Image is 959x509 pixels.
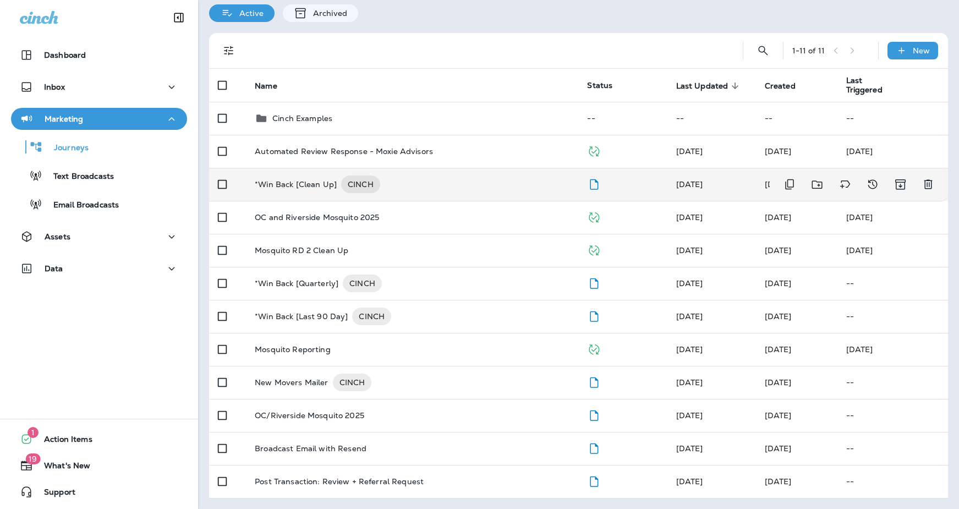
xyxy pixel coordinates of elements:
p: Post Transaction: Review + Referral Request [255,477,424,486]
span: CINCH [333,377,372,388]
button: Assets [11,226,187,248]
p: *Win Back [Quarterly] [255,275,338,292]
span: Jason Munk [676,411,703,420]
button: Support [11,481,187,503]
button: Marketing [11,108,187,130]
span: Jason Munk [765,245,792,255]
span: Last Updated [676,81,728,91]
span: Action Items [33,435,92,448]
p: Email Broadcasts [42,200,119,211]
p: -- [846,444,939,453]
div: CINCH [333,374,372,391]
p: -- [846,477,939,486]
span: Name [255,81,292,91]
span: Published [587,343,601,353]
span: Jason Munk [676,179,703,189]
div: CINCH [352,308,391,325]
button: Add tags [834,173,856,196]
td: -- [578,102,667,135]
span: Draft [587,310,601,320]
span: Jason Munk [676,344,703,354]
p: Assets [45,232,70,241]
button: Filters [218,40,240,62]
button: Move to folder [806,173,829,196]
span: What's New [33,461,90,474]
span: Draft [587,409,601,419]
span: Last Updated [676,81,743,91]
span: Jason Munk [765,377,792,387]
p: New Movers Mailer [255,374,328,391]
p: Journeys [43,143,89,154]
span: Shannon Davis [765,411,792,420]
p: Text Broadcasts [42,172,114,182]
p: OC/Riverside Mosquito 2025 [255,411,364,420]
span: Draft [587,442,601,452]
td: [DATE] [837,234,948,267]
div: 1 - 11 of 11 [792,46,825,55]
button: Inbox [11,76,187,98]
td: -- [756,102,837,135]
p: Cinch Examples [272,114,332,123]
p: -- [846,378,939,387]
span: Jason Munk [676,311,703,321]
td: [DATE] [837,201,948,234]
div: CINCH [341,176,380,193]
button: Journeys [11,135,187,158]
span: J-P Scoville [676,477,703,486]
p: *Win Back [Last 90 Day] [255,308,348,325]
span: Published [587,244,601,254]
button: Duplicate [779,173,801,196]
span: Published [587,145,601,155]
span: CINCH [352,311,391,322]
span: 1 [28,427,39,438]
span: Jason Munk [765,311,792,321]
span: 19 [25,453,40,464]
p: Marketing [45,114,83,123]
span: CINCH [343,278,382,289]
p: Mosquito RD 2 Clean Up [255,246,348,255]
span: Jason Munk [765,278,792,288]
p: Automated Review Response - Moxie Advisors [255,147,433,156]
button: Text Broadcasts [11,164,187,187]
span: Jason Munk [676,278,703,288]
p: Dashboard [44,51,86,59]
p: *Win Back [Clean Up] [255,176,337,193]
p: -- [846,411,939,420]
span: Name [255,81,277,91]
span: Jason Munk [765,212,792,222]
span: Draft [587,178,601,188]
span: Shannon Davis [676,146,703,156]
button: View Changelog [862,173,884,196]
span: Created [765,81,796,91]
p: Mosquito Reporting [255,345,331,354]
span: Draft [587,376,601,386]
span: Status [587,80,612,90]
p: Broadcast Email with Resend [255,444,366,453]
span: Published [587,211,601,221]
span: Jason Munk [676,245,703,255]
span: J-P Scoville [765,477,792,486]
p: Archived [308,9,347,18]
p: Active [234,9,264,18]
span: Jason Munk [765,344,792,354]
td: -- [667,102,756,135]
button: Collapse Sidebar [163,7,194,29]
button: Search Journeys [752,40,774,62]
p: Inbox [44,83,65,91]
p: -- [846,279,939,288]
span: Jason Munk [676,377,703,387]
button: 1Action Items [11,428,187,450]
button: Delete [917,173,939,196]
span: CINCH [341,179,380,190]
div: CINCH [343,275,382,292]
span: Draft [587,277,601,287]
span: Created [765,81,810,91]
span: Priscilla Valverde [765,146,792,156]
span: Draft [587,475,601,485]
p: OC and Riverside Mosquito 2025 [255,213,379,222]
span: Last Triggered [846,76,907,95]
button: Archive [889,173,912,196]
td: [DATE] [837,135,948,168]
span: Jason Munk [676,212,703,222]
span: Last Triggered [846,76,892,95]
